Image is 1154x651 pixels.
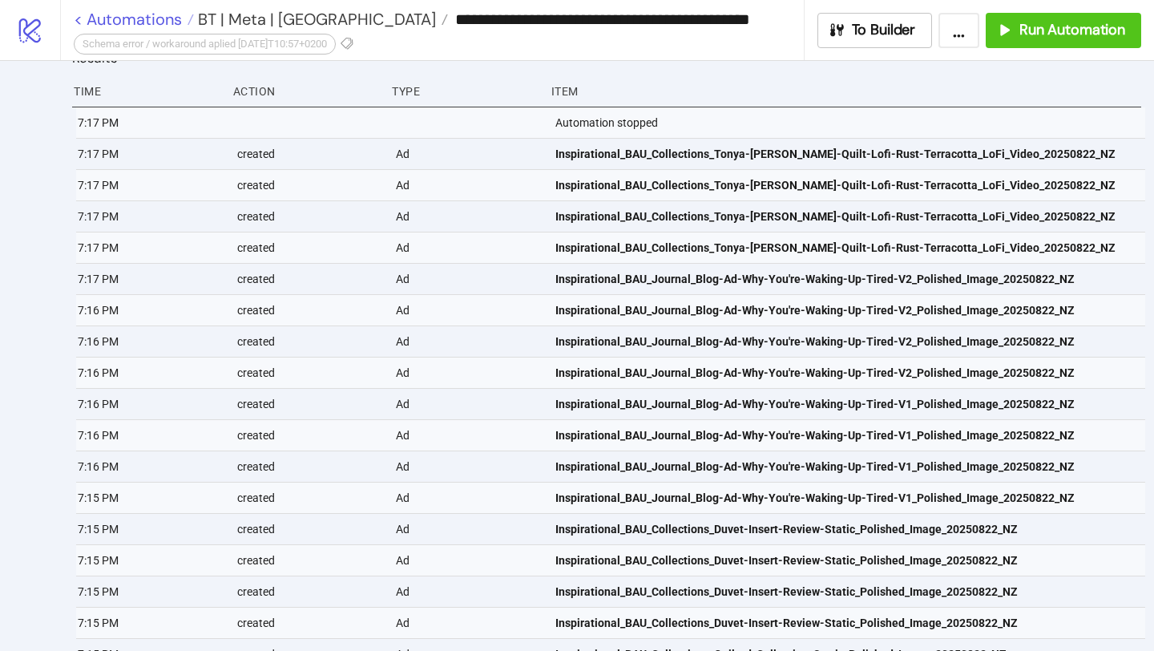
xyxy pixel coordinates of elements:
[555,552,1018,569] span: Inspirational_BAU_Collections_Duvet-Insert-Review-Static_Polished_Image_20250822_NZ
[555,451,1134,482] a: Inspirational_BAU_Journal_Blog-Ad-Why-You're-Waking-Up-Tired-V1_Polished_Image_20250822_NZ
[236,545,384,576] div: created
[76,295,224,325] div: 7:16 PM
[394,264,543,294] div: Ad
[394,326,543,357] div: Ad
[390,76,539,107] div: Type
[76,139,224,169] div: 7:17 PM
[394,201,543,232] div: Ad
[76,326,224,357] div: 7:16 PM
[76,201,224,232] div: 7:17 PM
[555,333,1075,350] span: Inspirational_BAU_Journal_Blog-Ad-Why-You're-Waking-Up-Tired-V2_Polished_Image_20250822_NZ
[394,483,543,513] div: Ad
[1019,21,1125,39] span: Run Automation
[236,232,384,263] div: created
[555,395,1075,413] span: Inspirational_BAU_Journal_Blog-Ad-Why-You're-Waking-Up-Tired-V1_Polished_Image_20250822_NZ
[236,170,384,200] div: created
[194,9,436,30] span: BT | Meta | [GEOGRAPHIC_DATA]
[76,545,224,576] div: 7:15 PM
[555,326,1134,357] a: Inspirational_BAU_Journal_Blog-Ad-Why-You're-Waking-Up-Tired-V2_Polished_Image_20250822_NZ
[236,608,384,638] div: created
[236,576,384,607] div: created
[394,451,543,482] div: Ad
[555,170,1134,200] a: Inspirational_BAU_Collections_Tonya-[PERSON_NAME]-Quilt-Lofi-Rust-Terracotta_LoFi_Video_20250822_NZ
[555,489,1075,507] span: Inspirational_BAU_Journal_Blog-Ad-Why-You're-Waking-Up-Tired-V1_Polished_Image_20250822_NZ
[394,139,543,169] div: Ad
[555,389,1134,419] a: Inspirational_BAU_Journal_Blog-Ad-Why-You're-Waking-Up-Tired-V1_Polished_Image_20250822_NZ
[938,13,979,48] button: ...
[394,576,543,607] div: Ad
[76,576,224,607] div: 7:15 PM
[555,145,1116,163] span: Inspirational_BAU_Collections_Tonya-[PERSON_NAME]-Quilt-Lofi-Rust-Terracotta_LoFi_Video_20250822_NZ
[394,608,543,638] div: Ad
[236,451,384,482] div: created
[555,232,1134,263] a: Inspirational_BAU_Collections_Tonya-[PERSON_NAME]-Quilt-Lofi-Rust-Terracotta_LoFi_Video_20250822_NZ
[236,264,384,294] div: created
[394,545,543,576] div: Ad
[550,76,1141,107] div: Item
[76,608,224,638] div: 7:15 PM
[555,201,1134,232] a: Inspirational_BAU_Collections_Tonya-[PERSON_NAME]-Quilt-Lofi-Rust-Terracotta_LoFi_Video_20250822_NZ
[555,427,1075,444] span: Inspirational_BAU_Journal_Blog-Ad-Why-You're-Waking-Up-Tired-V1_Polished_Image_20250822_NZ
[555,295,1134,325] a: Inspirational_BAU_Journal_Blog-Ad-Why-You're-Waking-Up-Tired-V2_Polished_Image_20250822_NZ
[232,76,380,107] div: Action
[555,139,1134,169] a: Inspirational_BAU_Collections_Tonya-[PERSON_NAME]-Quilt-Lofi-Rust-Terracotta_LoFi_Video_20250822_NZ
[76,170,224,200] div: 7:17 PM
[72,76,220,107] div: Time
[76,420,224,451] div: 7:16 PM
[394,170,543,200] div: Ad
[555,420,1134,451] a: Inspirational_BAU_Journal_Blog-Ad-Why-You're-Waking-Up-Tired-V1_Polished_Image_20250822_NZ
[394,514,543,544] div: Ad
[76,483,224,513] div: 7:15 PM
[74,34,336,55] div: Schema error / workaround aplied [DATE]T10:57+0200
[76,451,224,482] div: 7:16 PM
[852,21,916,39] span: To Builder
[394,232,543,263] div: Ad
[394,358,543,388] div: Ad
[555,576,1134,607] a: Inspirational_BAU_Collections_Duvet-Insert-Review-Static_Polished_Image_20250822_NZ
[76,264,224,294] div: 7:17 PM
[394,420,543,451] div: Ad
[555,614,1018,632] span: Inspirational_BAU_Collections_Duvet-Insert-Review-Static_Polished_Image_20250822_NZ
[555,270,1075,288] span: Inspirational_BAU_Journal_Blog-Ad-Why-You're-Waking-Up-Tired-V2_Polished_Image_20250822_NZ
[236,420,384,451] div: created
[555,583,1018,600] span: Inspirational_BAU_Collections_Duvet-Insert-Review-Static_Polished_Image_20250822_NZ
[76,514,224,544] div: 7:15 PM
[555,608,1134,638] a: Inspirational_BAU_Collections_Duvet-Insert-Review-Static_Polished_Image_20250822_NZ
[236,358,384,388] div: created
[555,176,1116,194] span: Inspirational_BAU_Collections_Tonya-[PERSON_NAME]-Quilt-Lofi-Rust-Terracotta_LoFi_Video_20250822_NZ
[554,107,1145,138] div: Automation stopped
[555,239,1116,257] span: Inspirational_BAU_Collections_Tonya-[PERSON_NAME]-Quilt-Lofi-Rust-Terracotta_LoFi_Video_20250822_NZ
[817,13,933,48] button: To Builder
[74,11,194,27] a: < Automations
[555,458,1075,475] span: Inspirational_BAU_Journal_Blog-Ad-Why-You're-Waking-Up-Tired-V1_Polished_Image_20250822_NZ
[236,295,384,325] div: created
[555,208,1116,225] span: Inspirational_BAU_Collections_Tonya-[PERSON_NAME]-Quilt-Lofi-Rust-Terracotta_LoFi_Video_20250822_NZ
[394,389,543,419] div: Ad
[555,301,1075,319] span: Inspirational_BAU_Journal_Blog-Ad-Why-You're-Waking-Up-Tired-V2_Polished_Image_20250822_NZ
[236,483,384,513] div: created
[555,364,1075,382] span: Inspirational_BAU_Journal_Blog-Ad-Why-You're-Waking-Up-Tired-V2_Polished_Image_20250822_NZ
[236,389,384,419] div: created
[555,545,1134,576] a: Inspirational_BAU_Collections_Duvet-Insert-Review-Static_Polished_Image_20250822_NZ
[236,139,384,169] div: created
[555,483,1134,513] a: Inspirational_BAU_Journal_Blog-Ad-Why-You're-Waking-Up-Tired-V1_Polished_Image_20250822_NZ
[555,358,1134,388] a: Inspirational_BAU_Journal_Blog-Ad-Why-You're-Waking-Up-Tired-V2_Polished_Image_20250822_NZ
[76,107,224,138] div: 7:17 PM
[986,13,1141,48] button: Run Automation
[236,201,384,232] div: created
[236,514,384,544] div: created
[555,514,1134,544] a: Inspirational_BAU_Collections_Duvet-Insert-Review-Static_Polished_Image_20250822_NZ
[555,520,1018,538] span: Inspirational_BAU_Collections_Duvet-Insert-Review-Static_Polished_Image_20250822_NZ
[76,358,224,388] div: 7:16 PM
[194,11,448,27] a: BT | Meta | [GEOGRAPHIC_DATA]
[236,326,384,357] div: created
[76,232,224,263] div: 7:17 PM
[555,264,1134,294] a: Inspirational_BAU_Journal_Blog-Ad-Why-You're-Waking-Up-Tired-V2_Polished_Image_20250822_NZ
[394,295,543,325] div: Ad
[76,389,224,419] div: 7:16 PM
